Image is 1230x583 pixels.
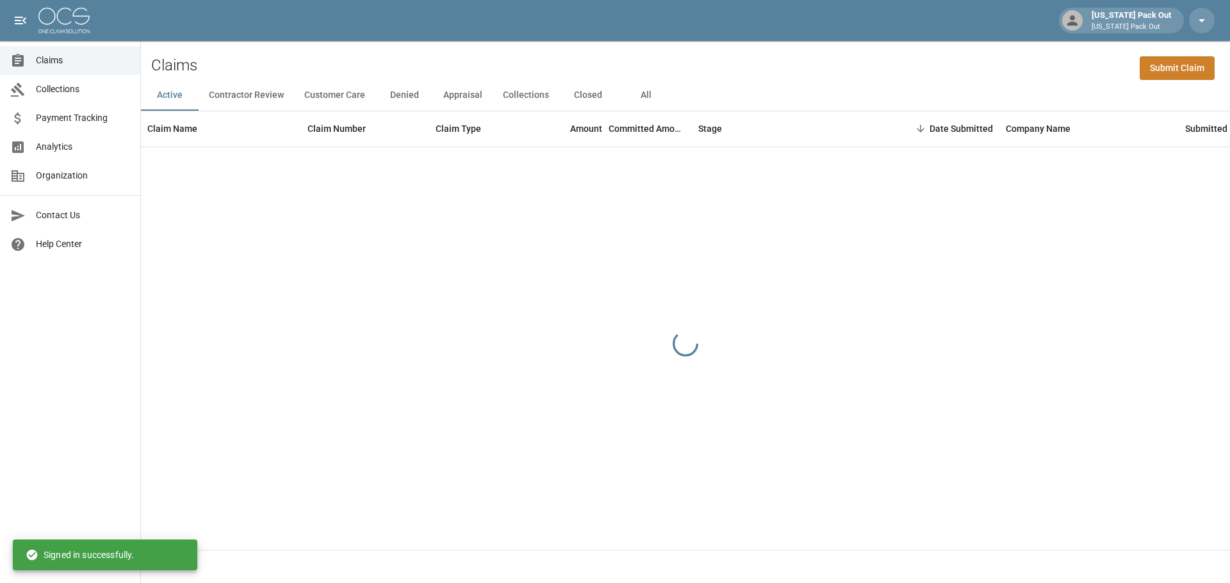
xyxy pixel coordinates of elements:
[493,80,559,111] button: Collections
[307,111,366,147] div: Claim Number
[38,8,90,33] img: ocs-logo-white-transparent.png
[1140,56,1215,80] a: Submit Claim
[433,80,493,111] button: Appraisal
[8,8,33,33] button: open drawer
[294,80,375,111] button: Customer Care
[912,120,930,138] button: Sort
[36,209,130,222] span: Contact Us
[36,169,130,182] span: Organization
[525,111,609,147] div: Amount
[930,111,993,147] div: Date Submitted
[199,80,294,111] button: Contractor Review
[617,80,675,111] button: All
[570,111,602,147] div: Amount
[692,111,884,147] div: Stage
[36,140,130,154] span: Analytics
[436,111,481,147] div: Claim Type
[429,111,525,147] div: Claim Type
[609,111,685,147] div: Committed Amount
[375,80,433,111] button: Denied
[559,80,617,111] button: Closed
[141,80,199,111] button: Active
[1092,22,1171,33] p: [US_STATE] Pack Out
[141,111,301,147] div: Claim Name
[999,111,1179,147] div: Company Name
[36,111,130,125] span: Payment Tracking
[1006,111,1070,147] div: Company Name
[26,543,134,566] div: Signed in successfully.
[609,111,692,147] div: Committed Amount
[884,111,999,147] div: Date Submitted
[147,111,197,147] div: Claim Name
[36,83,130,96] span: Collections
[141,80,1230,111] div: dynamic tabs
[301,111,429,147] div: Claim Number
[151,56,197,75] h2: Claims
[36,54,130,67] span: Claims
[1086,9,1176,32] div: [US_STATE] Pack Out
[698,111,722,147] div: Stage
[36,237,130,251] span: Help Center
